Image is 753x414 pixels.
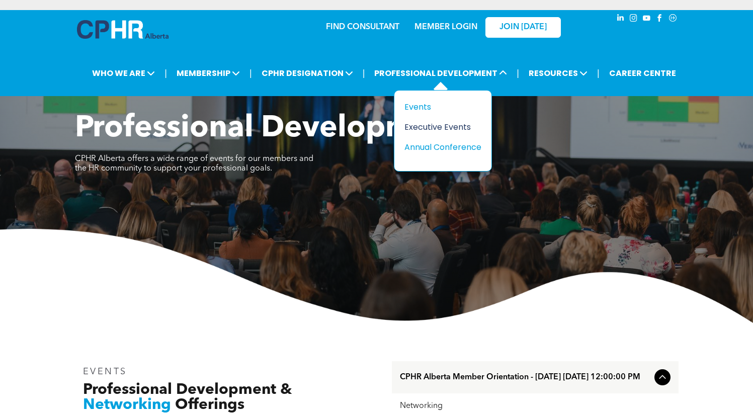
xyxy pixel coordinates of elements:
[75,114,461,144] span: Professional Development
[404,141,481,153] a: Annual Conference
[485,17,561,38] a: JOIN [DATE]
[326,23,399,31] a: FIND CONSULTANT
[174,64,243,82] span: MEMBERSHIP
[83,367,128,376] span: EVENTS
[83,397,171,412] span: Networking
[641,13,652,26] a: youtube
[89,64,158,82] span: WHO WE ARE
[499,23,547,32] span: JOIN [DATE]
[249,63,252,84] li: |
[606,64,679,82] a: CAREER CENTRE
[371,64,510,82] span: PROFESSIONAL DEVELOPMENT
[400,401,671,411] div: Networking
[175,397,244,412] span: Offerings
[75,155,313,173] span: CPHR Alberta offers a wide range of events for our members and the HR community to support your p...
[404,101,481,113] a: Events
[83,382,292,397] span: Professional Development &
[628,13,639,26] a: instagram
[654,13,665,26] a: facebook
[400,373,650,382] span: CPHR Alberta Member Orientation - [DATE] [DATE] 12:00:00 PM
[164,63,167,84] li: |
[404,141,474,153] div: Annual Conference
[77,20,169,39] img: A blue and white logo for cp alberta
[404,121,481,133] a: Executive Events
[259,64,356,82] span: CPHR DESIGNATION
[667,13,679,26] a: Social network
[597,63,600,84] li: |
[517,63,519,84] li: |
[526,64,591,82] span: RESOURCES
[363,63,365,84] li: |
[404,101,474,113] div: Events
[414,23,477,31] a: MEMBER LOGIN
[404,121,474,133] div: Executive Events
[615,13,626,26] a: linkedin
